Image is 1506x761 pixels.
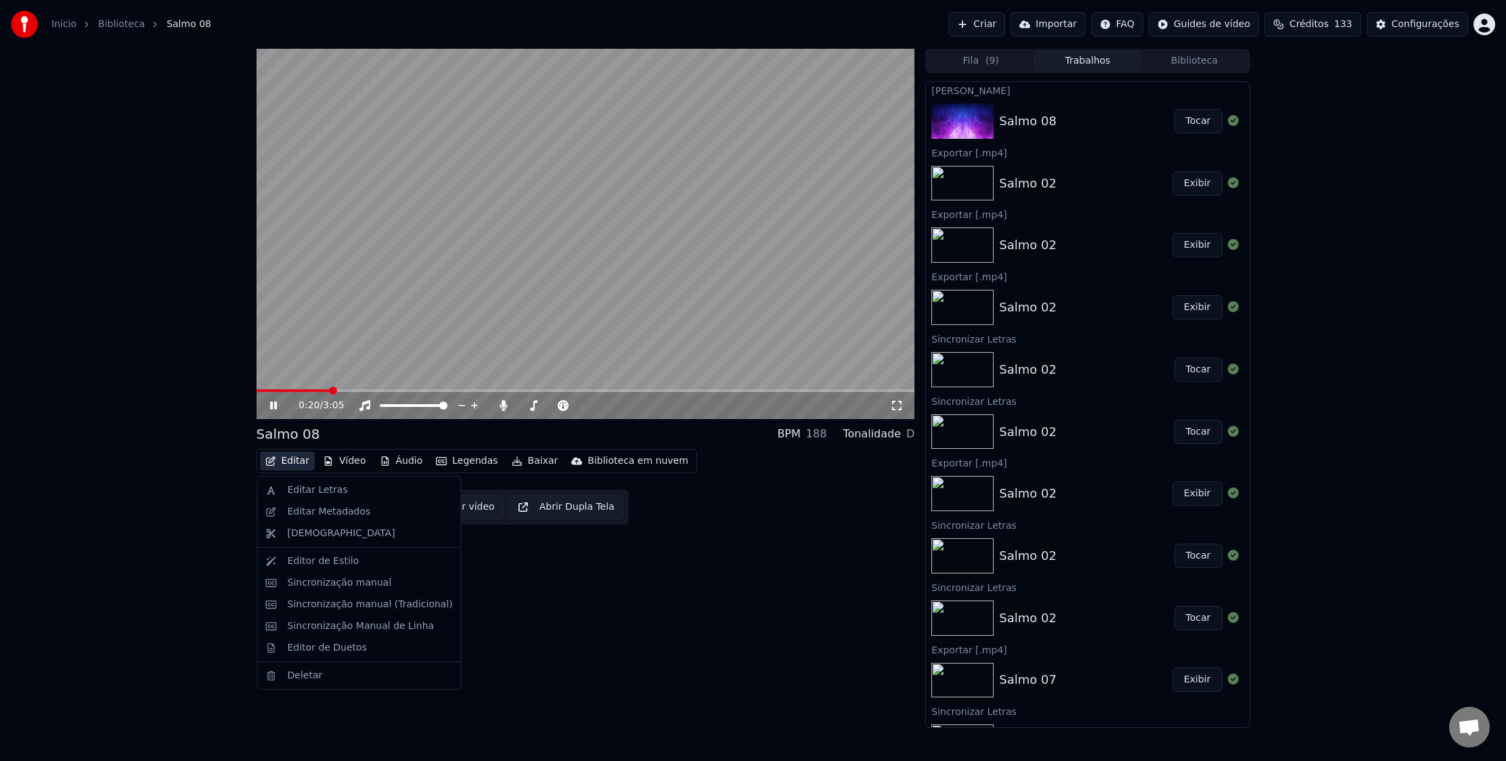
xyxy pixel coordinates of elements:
[51,18,211,31] nav: breadcrumb
[926,82,1249,98] div: [PERSON_NAME]
[999,422,1057,441] div: Salmo 02
[288,555,359,568] div: Editor de Estilo
[374,452,428,471] button: Áudio
[999,174,1057,193] div: Salmo 02
[1149,12,1259,37] button: Guides de vídeo
[926,517,1249,533] div: Sincronizar Letras
[926,579,1249,595] div: Sincronizar Letras
[288,483,348,497] div: Editar Letras
[1174,357,1222,382] button: Tocar
[948,12,1005,37] button: Criar
[999,298,1057,317] div: Salmo 02
[11,11,38,38] img: youka
[1334,18,1352,31] span: 133
[509,495,623,519] button: Abrir Dupla Tela
[1449,707,1490,747] a: Open chat
[1174,109,1222,133] button: Tocar
[1172,171,1222,196] button: Exibir
[1392,18,1459,31] div: Configurações
[1289,18,1329,31] span: Créditos
[1174,606,1222,630] button: Tocar
[167,18,211,31] span: Salmo 08
[430,452,503,471] button: Legendas
[1264,12,1361,37] button: Créditos133
[999,670,1057,689] div: Salmo 07
[288,598,453,611] div: Sincronização manual (Tradicional)
[999,609,1057,628] div: Salmo 02
[999,546,1057,565] div: Salmo 02
[926,641,1249,657] div: Exportar [.mp4]
[288,527,395,540] div: [DEMOGRAPHIC_DATA]
[906,426,914,442] div: D
[927,51,1034,71] button: Fila
[1174,544,1222,568] button: Tocar
[1367,12,1468,37] button: Configurações
[288,669,323,682] div: Deletar
[288,505,371,519] div: Editar Metadados
[288,576,392,590] div: Sincronização manual
[288,641,367,655] div: Editor de Duetos
[317,452,372,471] button: Vídeo
[1172,481,1222,506] button: Exibir
[926,144,1249,160] div: Exportar [.mp4]
[323,399,344,412] span: 3:05
[288,619,435,633] div: Sincronização Manual de Linha
[926,393,1249,409] div: Sincronizar Letras
[1174,420,1222,444] button: Tocar
[926,268,1249,284] div: Exportar [.mp4]
[257,425,320,443] div: Salmo 08
[777,426,800,442] div: BPM
[588,454,688,468] div: Biblioteca em nuvem
[298,399,331,412] div: /
[51,18,76,31] a: Início
[926,206,1249,222] div: Exportar [.mp4]
[1011,12,1086,37] button: Importar
[999,360,1057,379] div: Salmo 02
[1172,295,1222,320] button: Exibir
[506,452,564,471] button: Baixar
[999,484,1057,503] div: Salmo 02
[260,452,315,471] button: Editar
[98,18,145,31] a: Biblioteca
[806,426,827,442] div: 188
[1141,51,1248,71] button: Biblioteca
[985,54,999,68] span: ( 9 )
[926,330,1249,347] div: Sincronizar Letras
[298,399,319,412] span: 0:20
[843,426,901,442] div: Tonalidade
[926,703,1249,719] div: Sincronizar Letras
[999,112,1057,131] div: Salmo 08
[1034,51,1141,71] button: Trabalhos
[926,454,1249,471] div: Exportar [.mp4]
[999,236,1057,255] div: Salmo 02
[1172,233,1222,257] button: Exibir
[1091,12,1143,37] button: FAQ
[1172,668,1222,692] button: Exibir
